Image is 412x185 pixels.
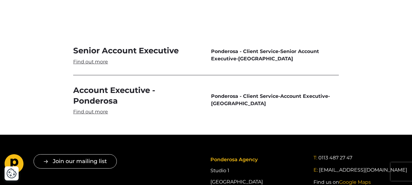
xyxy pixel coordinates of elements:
a: Go to homepage [5,154,24,176]
span: Ponderosa Agency [210,157,258,162]
span: - - [211,48,339,62]
span: - - [211,93,339,107]
button: Join our mailing list [34,154,117,169]
a: [EMAIL_ADDRESS][DOMAIN_NAME] [319,166,407,174]
span: Google Maps [339,179,371,185]
span: Ponderosa - Client Service [211,48,278,54]
span: [GEOGRAPHIC_DATA] [211,101,266,106]
span: T: [313,155,317,161]
button: Cookie Settings [6,168,17,179]
a: Senior Account Executive [73,45,201,65]
img: Revisit consent button [6,168,17,179]
a: Account Executive - Ponderosa [73,85,201,115]
span: Ponderosa - Client Service [211,93,278,99]
span: [GEOGRAPHIC_DATA] [238,56,293,62]
span: E: [313,167,318,173]
span: Account Executive [280,93,328,99]
a: 0113 487 27 47 [318,154,352,162]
